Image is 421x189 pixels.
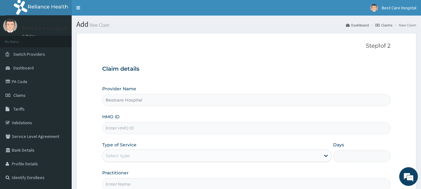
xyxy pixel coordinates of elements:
div: Select type [106,153,130,159]
span: Best Care Hospital [382,5,416,11]
small: New Claim [89,23,109,27]
span: Tariffs [13,106,25,112]
span: Dashboard [13,65,34,71]
label: Days [333,142,344,148]
h3: Claim details [102,66,391,73]
a: Dashboard [346,22,369,28]
img: User Image [370,4,378,12]
span: Claims [13,92,26,98]
p: Best Care Hospital [22,25,67,31]
a: Claims [376,22,392,28]
label: Practitioner [102,170,129,176]
span: Switch Providers [13,51,45,57]
li: New Claim [393,22,416,28]
img: User Image [3,19,17,33]
p: Step 1 of 2 [102,43,391,50]
input: Enter HMO ID [102,122,391,134]
label: HMO ID [102,114,120,120]
h1: Add [76,20,416,28]
label: Provider Name [102,86,136,92]
label: Type of Service [102,142,136,148]
a: Online [22,34,37,38]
